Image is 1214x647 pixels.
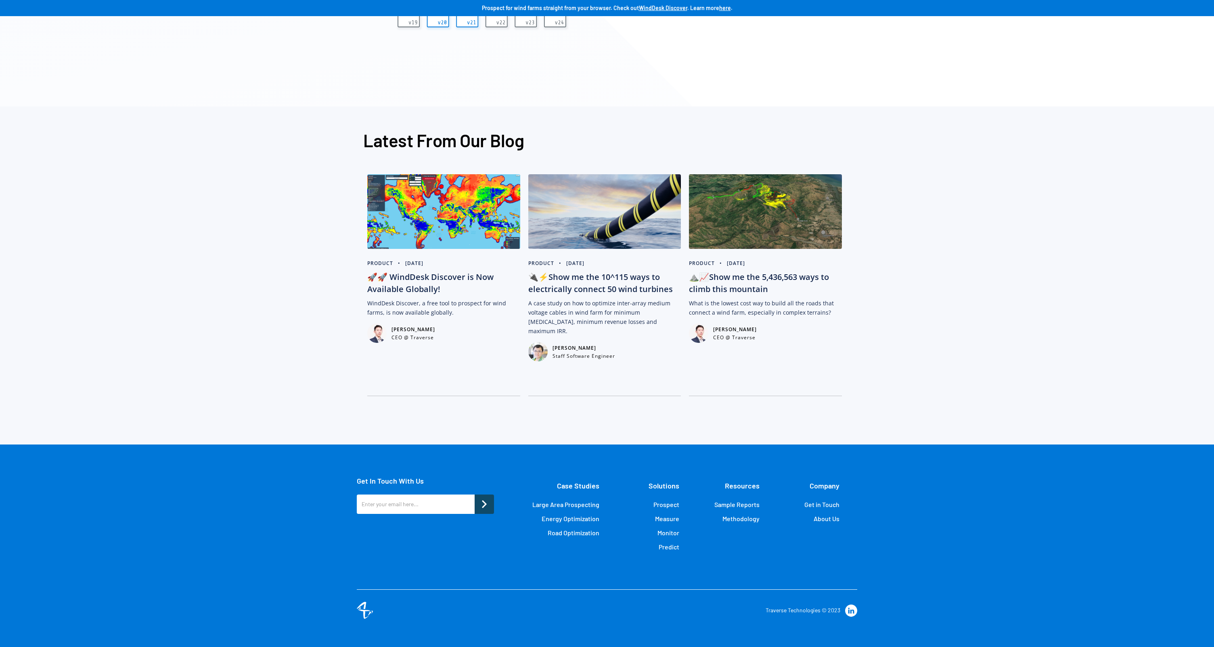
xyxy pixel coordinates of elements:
[566,259,584,268] div: [DATE]
[655,515,679,523] a: Measure
[715,259,727,268] div: •
[814,515,839,523] a: About Us
[653,501,679,509] a: Prospect
[713,334,757,341] div: CEO @ Traverse
[804,501,839,509] a: Get in Touch
[475,495,494,514] input: Submit
[548,529,599,537] a: Road Optimization
[725,477,760,495] div: Resources
[713,325,757,334] div: [PERSON_NAME]
[391,334,435,341] div: CEO @ Traverse
[639,4,687,11] a: WindDesk Discover
[810,477,839,495] div: Company
[727,259,745,268] div: [DATE]
[659,543,679,551] a: Predict
[553,344,615,353] div: [PERSON_NAME]
[557,477,599,495] div: Case Studies
[357,477,494,485] div: Get In Touch With Us
[367,174,520,420] a: Product•[DATE]🚀🚀 WindDesk Discover is Now Available Globally!WindDesk Discover, a free tool to pr...
[528,298,681,336] p: A case study on how to optimize inter-array medium voltage cables in wind farm for minimum [MEDIC...
[553,353,615,360] div: Staff Software Engineer
[722,515,760,523] a: Methodology
[714,501,760,509] a: Sample Reports
[542,515,599,523] a: Energy Optimization
[689,298,842,317] p: What is the lowest cost way to build all the roads that connect a wind farm, especially in comple...
[689,259,715,268] div: Product
[367,259,393,268] div: Product
[393,259,405,268] div: •
[363,131,851,150] h2: Latest From Our Blog
[766,607,840,614] a: Traverse Technologies © 2023
[719,4,731,11] a: here
[657,529,679,537] a: Monitor
[357,602,373,619] img: logo
[687,4,719,11] strong: . Learn more
[367,298,520,317] p: WindDesk Discover, a free tool to prospect for wind farms, is now available globally.
[357,495,475,514] input: Enter your email here...
[649,477,679,495] div: Solutions
[528,271,681,295] div: 🔌⚡Show me the 10^115 ways to electrically connect 50 wind turbines
[482,4,639,11] strong: Prospect for wind farms straight from your browser. Check out
[554,259,566,268] div: •
[357,495,494,518] form: footerGetInTouch
[689,174,842,420] a: Product•[DATE]⛰️📈Show me the 5,436,563 ways to climb this mountainWhat is the lowest cost way to ...
[689,271,842,295] div: ⛰️📈Show me the 5,436,563 ways to climb this mountain
[367,271,520,295] div: 🚀🚀 WindDesk Discover is Now Available Globally!
[528,174,681,420] a: Product•[DATE]🔌⚡Show me the 10^115 ways to electrically connect 50 wind turbinesA case study on h...
[528,259,554,268] div: Product
[405,259,423,268] div: [DATE]
[532,501,599,509] a: Large Area Prospecting
[391,325,435,334] div: [PERSON_NAME]
[731,4,733,11] strong: .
